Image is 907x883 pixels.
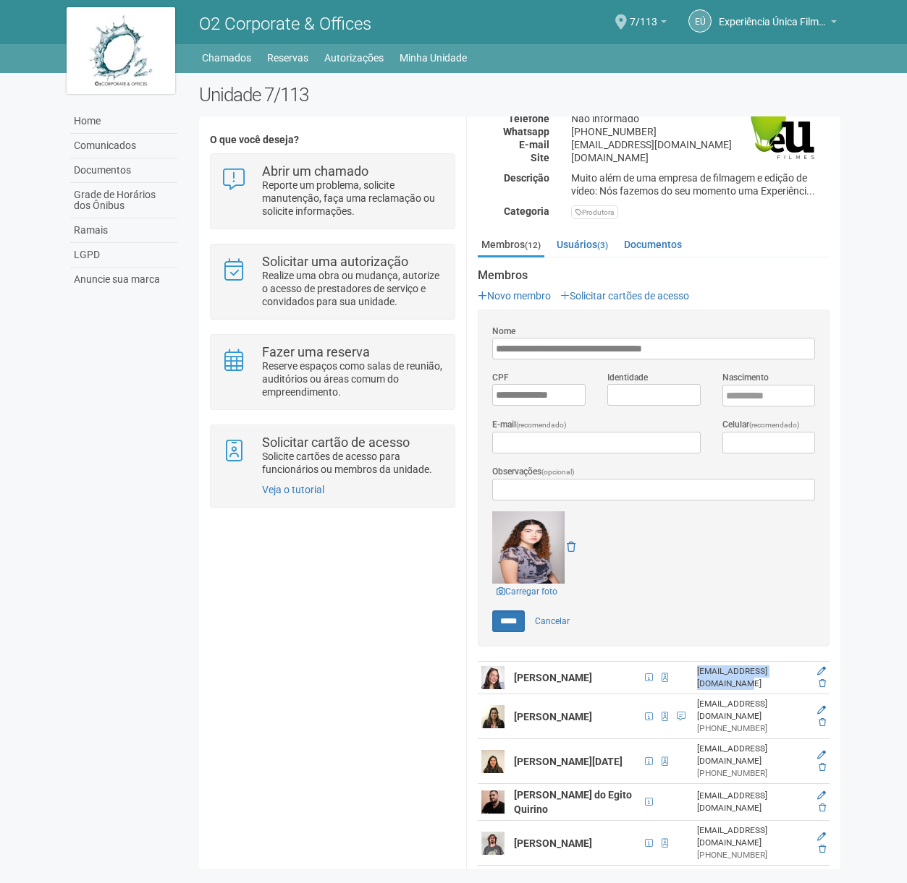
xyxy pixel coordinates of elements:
[560,290,689,302] a: Solicitar cartões de acesso
[749,421,800,429] span: (recomendado)
[819,844,826,854] a: Excluir membro
[597,240,608,250] small: (3)
[478,234,544,257] a: Membros(12)
[222,436,444,476] a: Solicitar cartão de acesso Solicite cartões de acesso para funcionários ou membros da unidade.
[478,269,830,282] strong: Membros
[70,268,177,291] a: Anuncie sua marca
[719,2,827,27] span: Experiência Única Filmes
[481,790,505,814] img: user.png
[70,158,177,183] a: Documentos
[819,803,826,813] a: Excluir membro
[492,418,567,432] label: E-mail
[819,717,826,728] a: Excluir membro
[222,346,444,398] a: Fazer uma reserva Reserve espaços como salas de reunião, auditórios ou áreas comum do empreendime...
[514,756,623,767] strong: [PERSON_NAME][DATE]
[262,269,444,308] p: Realize uma obra ou mudança, autorize o acesso de prestadores de serviço e convidados para sua un...
[571,205,618,219] div: Produtora
[492,584,562,600] a: Carregar foto
[492,511,565,584] img: GetFile
[262,163,368,179] strong: Abrir um chamado
[697,698,805,722] div: [EMAIL_ADDRESS][DOMAIN_NAME]
[630,2,657,27] span: 7/113
[481,705,505,728] img: user.png
[525,240,541,250] small: (12)
[199,14,371,34] span: O2 Corporate & Offices
[567,541,575,553] a: Remover
[697,665,805,690] div: [EMAIL_ADDRESS][DOMAIN_NAME]
[262,179,444,218] p: Reporte um problema, solicite manutenção, faça uma reclamação ou solicite informações.
[697,790,805,814] div: [EMAIL_ADDRESS][DOMAIN_NAME]
[817,832,826,842] a: Editar membro
[697,722,805,735] div: [PHONE_NUMBER]
[560,138,840,151] div: [EMAIL_ADDRESS][DOMAIN_NAME]
[210,135,455,145] h4: O que você deseja?
[400,48,467,68] a: Minha Unidade
[560,171,840,197] div: Muito além de uma empresa de filmagem e edição de vídeo: Nós fazemos do seu momento uma Experiênc...
[697,743,805,767] div: [EMAIL_ADDRESS][DOMAIN_NAME]
[478,290,551,302] a: Novo membro
[560,112,840,125] div: Não informado
[267,48,308,68] a: Reservas
[324,48,384,68] a: Autorizações
[262,435,410,450] strong: Solicitar cartão de acesso
[516,421,567,429] span: (recomendado)
[722,418,800,432] label: Celular
[222,255,444,308] a: Solicitar uma autorização Realize uma obra ou mudança, autorize o acesso de prestadores de serviç...
[697,849,805,861] div: [PHONE_NUMBER]
[527,610,578,632] a: Cancelar
[492,371,509,384] label: CPF
[70,243,177,268] a: LGPD
[514,837,592,849] strong: [PERSON_NAME]
[553,234,612,255] a: Usuários(3)
[70,183,177,218] a: Grade de Horários dos Ônibus
[199,84,841,106] h2: Unidade 7/113
[262,484,324,495] a: Veja o tutorial
[503,126,549,137] strong: Whatsapp
[688,9,712,33] a: EÚ
[504,172,549,184] strong: Descrição
[719,18,837,30] a: Experiência Única Filmes
[508,113,549,124] strong: Telefone
[262,359,444,398] p: Reserve espaços como salas de reunião, auditórios ou áreas comum do empreendimento.
[481,832,505,855] img: user.png
[817,750,826,760] a: Editar membro
[492,465,575,479] label: Observações
[492,325,515,338] label: Nome
[819,678,826,688] a: Excluir membro
[67,7,175,94] img: logo.jpg
[819,762,826,772] a: Excluir membro
[560,125,840,138] div: [PHONE_NUMBER]
[607,371,648,384] label: Identidade
[514,672,592,683] strong: [PERSON_NAME]
[481,666,505,689] img: user.png
[202,48,251,68] a: Chamados
[70,134,177,158] a: Comunicados
[560,151,840,164] div: [DOMAIN_NAME]
[70,218,177,243] a: Ramais
[514,789,632,815] strong: [PERSON_NAME] do Egito Quirino
[481,750,505,773] img: user.png
[531,152,549,163] strong: Site
[70,109,177,134] a: Home
[697,767,805,780] div: [PHONE_NUMBER]
[817,790,826,801] a: Editar membro
[519,139,549,150] strong: E-mail
[620,234,685,255] a: Documentos
[504,205,549,217] strong: Categoria
[817,705,826,715] a: Editar membro
[262,344,370,359] strong: Fazer uma reserva
[262,254,408,269] strong: Solicitar uma autorização
[817,666,826,676] a: Editar membro
[630,18,667,30] a: 7/113
[541,468,575,476] span: (opcional)
[262,450,444,476] p: Solicite cartões de acesso para funcionários ou membros da unidade.
[697,824,805,849] div: [EMAIL_ADDRESS][DOMAIN_NAME]
[722,371,769,384] label: Nascimento
[514,711,592,722] strong: [PERSON_NAME]
[222,165,444,218] a: Abrir um chamado Reporte um problema, solicite manutenção, faça uma reclamação ou solicite inform...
